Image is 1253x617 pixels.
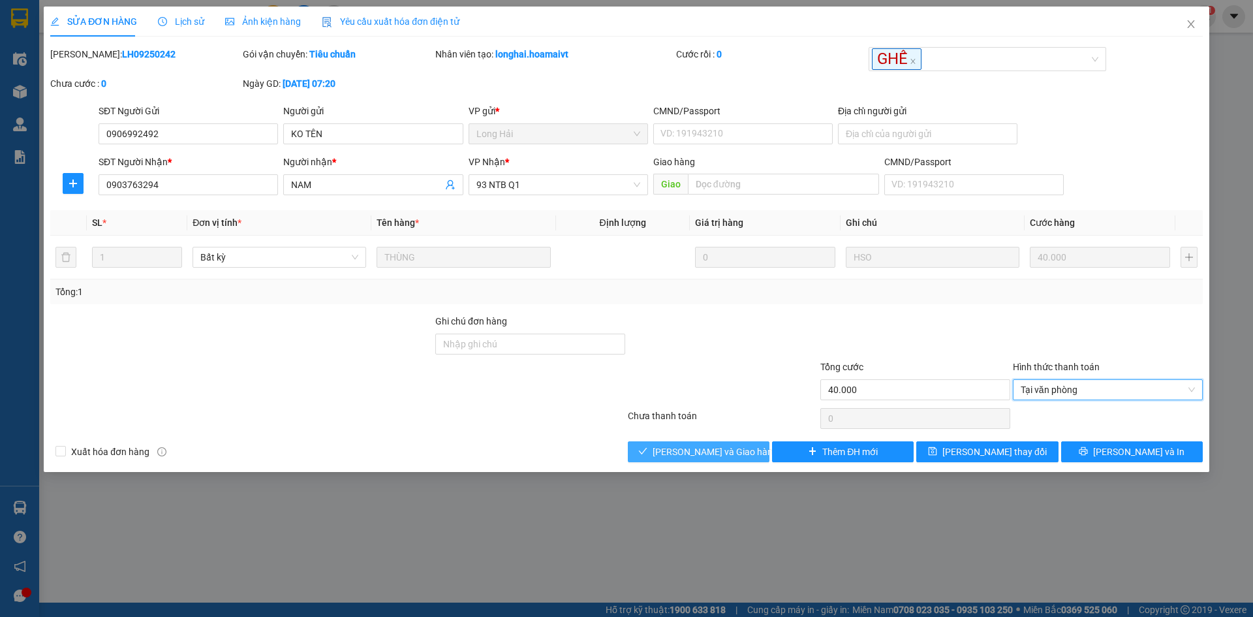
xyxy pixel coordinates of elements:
div: Nhân viên tạo: [435,47,673,61]
span: Định lượng [600,217,646,228]
span: SL [92,217,102,228]
span: save [928,447,937,457]
div: VP gửi [469,104,648,118]
input: VD: Bàn, Ghế [377,247,550,268]
input: Dọc đường [688,174,879,195]
label: Hình thức thanh toán [1013,362,1100,372]
input: Ghi Chú [846,247,1019,268]
div: Chưa cước : [50,76,240,91]
span: close [1186,19,1196,29]
span: close [910,58,916,65]
div: CMND/Passport [884,155,1064,169]
span: [PERSON_NAME] và Giao hàng [653,445,778,459]
img: icon [322,17,332,27]
button: Close [1173,7,1209,43]
input: Địa chỉ của người gửi [838,123,1017,144]
span: picture [225,17,234,26]
span: Long Hải [476,124,640,144]
input: 0 [695,247,835,268]
b: 0 [101,78,106,89]
span: Yêu cầu xuất hóa đơn điện tử [322,16,459,27]
div: Gói vận chuyển: [243,47,433,61]
button: plus [1181,247,1198,268]
span: Xuất hóa đơn hàng [66,445,155,459]
div: Cước rồi : [676,47,866,61]
div: Người gửi [283,104,463,118]
span: Tại văn phòng [1021,380,1195,400]
span: check [638,447,647,457]
span: Ảnh kiện hàng [225,16,301,27]
th: Ghi chú [841,210,1025,236]
span: printer [1079,447,1088,457]
label: Ghi chú đơn hàng [435,316,507,326]
span: edit [50,17,59,26]
button: delete [55,247,76,268]
div: Chưa thanh toán [626,409,819,432]
span: Cước hàng [1030,217,1075,228]
b: LH09250242 [122,49,176,59]
button: check[PERSON_NAME] và Giao hàng [628,441,769,462]
span: Bất kỳ [200,247,358,267]
b: [DATE] 07:20 [283,78,335,89]
span: Giao hàng [653,157,695,167]
button: plus [63,173,84,194]
button: plusThêm ĐH mới [772,441,914,462]
div: CMND/Passport [653,104,833,118]
span: VP Nhận [469,157,505,167]
span: Đơn vị tính [193,217,241,228]
span: Giá trị hàng [695,217,743,228]
span: plus [808,447,817,457]
button: save[PERSON_NAME] thay đổi [916,441,1058,462]
div: SĐT Người Gửi [99,104,278,118]
b: 0 [717,49,722,59]
div: Tổng: 1 [55,285,484,299]
span: SỬA ĐƠN HÀNG [50,16,137,27]
button: printer[PERSON_NAME] và In [1061,441,1203,462]
span: [PERSON_NAME] và In [1093,445,1184,459]
div: Địa chỉ người gửi [838,104,1017,118]
span: Giao [653,174,688,195]
span: plus [63,178,83,189]
b: Tiêu chuẩn [309,49,356,59]
input: Ghi chú đơn hàng [435,334,625,355]
span: user-add [445,180,456,190]
b: longhai.hoamaivt [495,49,568,59]
span: Lịch sử [158,16,204,27]
span: clock-circle [158,17,167,26]
div: [PERSON_NAME]: [50,47,240,61]
span: Tổng cước [820,362,863,372]
span: info-circle [157,447,166,456]
span: GHẾ [872,48,921,70]
input: 0 [1030,247,1170,268]
div: Ngày GD: [243,76,433,91]
span: 93 NTB Q1 [476,175,640,195]
div: SĐT Người Nhận [99,155,278,169]
span: Thêm ĐH mới [822,445,878,459]
span: [PERSON_NAME] thay đổi [942,445,1047,459]
div: Người nhận [283,155,463,169]
span: Tên hàng [377,217,419,228]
